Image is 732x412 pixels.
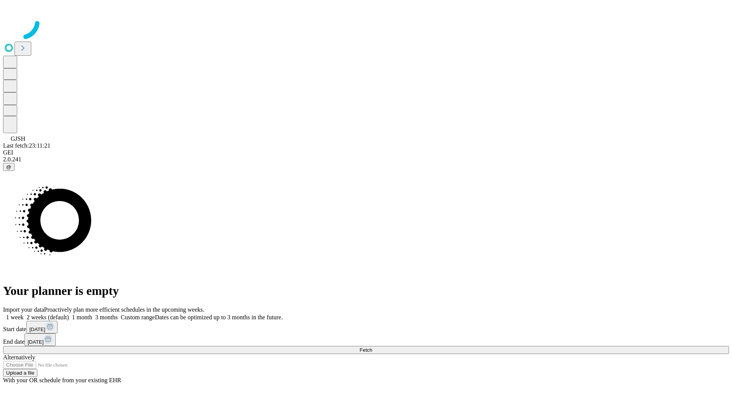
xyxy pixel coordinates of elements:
[3,321,729,333] div: Start date
[11,135,25,142] span: GJSH
[29,327,45,332] span: [DATE]
[24,333,56,346] button: [DATE]
[121,314,155,320] span: Custom range
[155,314,283,320] span: Dates can be optimized up to 3 months in the future.
[27,339,43,345] span: [DATE]
[95,314,118,320] span: 3 months
[6,314,24,320] span: 1 week
[6,164,11,170] span: @
[27,314,69,320] span: 2 weeks (default)
[3,142,50,149] span: Last fetch: 23:11:21
[3,333,729,346] div: End date
[3,346,729,354] button: Fetch
[3,163,14,171] button: @
[3,284,729,298] h1: Your planner is empty
[26,321,58,333] button: [DATE]
[72,314,92,320] span: 1 month
[44,306,204,313] span: Proactively plan more efficient schedules in the upcoming weeks.
[3,149,729,156] div: GEI
[3,369,37,377] button: Upload a file
[3,306,44,313] span: Import your data
[3,354,35,360] span: Alternatively
[3,377,121,383] span: With your OR schedule from your existing EHR
[3,156,729,163] div: 2.0.241
[360,347,372,353] span: Fetch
